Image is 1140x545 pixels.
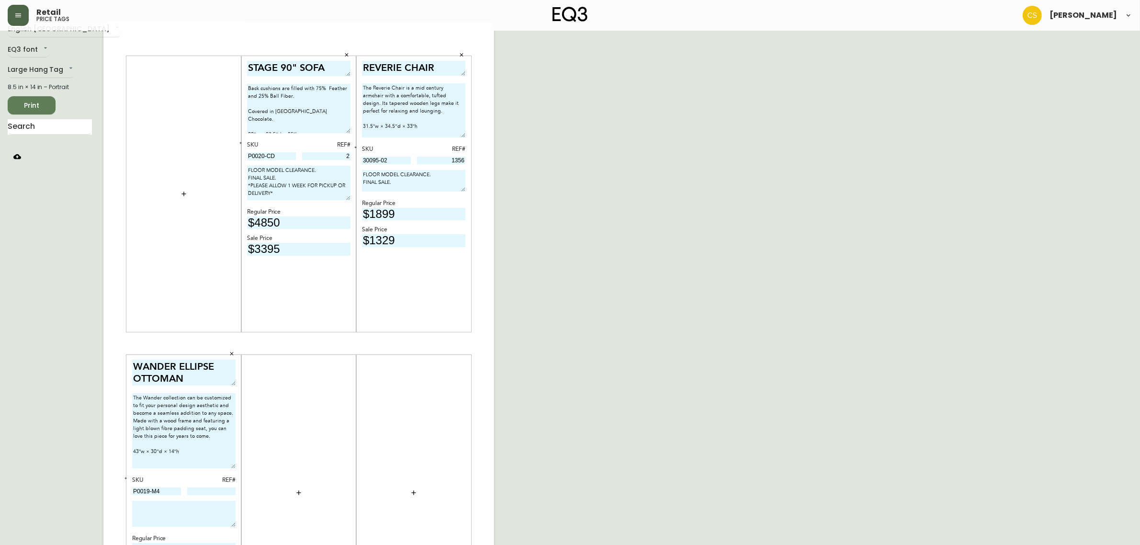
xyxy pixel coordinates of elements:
[132,360,236,386] textarea: WANDER ELLIPSE OTTOMAN
[187,476,236,485] div: REF#
[417,145,466,154] div: REF#
[1050,11,1117,19] span: [PERSON_NAME]
[362,226,465,234] div: Sale Price
[132,393,236,468] textarea: The Wander collection can be customized to fit your personal design aesthetic and become a seamle...
[553,7,588,22] img: logo
[362,145,411,154] div: SKU
[36,9,61,16] span: Retail
[247,61,350,76] textarea: STAGE 90" SOFA
[247,234,350,243] div: Sale Price
[8,62,75,78] div: Large Hang Tag
[362,208,465,221] input: price excluding $
[8,119,92,135] input: Search
[247,141,296,149] div: SKU
[132,534,236,543] div: Regular Price
[247,243,350,256] input: price excluding $
[15,100,48,112] span: Print
[247,216,350,229] input: price excluding $
[1023,6,1042,25] img: 996bfd46d64b78802a67b62ffe4c27a2
[36,16,69,22] h5: price tags
[362,170,465,192] textarea: FLOOR MODEL CLEARANCE. FINAL SALE.
[247,208,350,216] div: Regular Price
[8,96,56,114] button: Print
[8,83,92,91] div: 8.5 in × 14 in – Portrait
[247,166,350,200] textarea: FLOOR MODEL CLEARANCE. FINAL SALE. *PLEASE ALLOW 1 WEEK FOR PICKUP OR DELIVERY*
[302,141,351,149] div: REF#
[132,476,181,485] div: SKU
[362,61,465,76] textarea: REVERIE CHAIR
[362,234,465,247] input: price excluding $
[247,84,350,133] textarea: Back cushions are filled with 75% Feather and 25% Ball Fiber. Covered in [GEOGRAPHIC_DATA] Chocol...
[362,83,465,137] textarea: The Reverie Chair is a mid century armchair with a comfortable, tufted design. Its tapered wooden...
[362,199,465,208] div: Regular Price
[8,42,49,58] div: EQ3 font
